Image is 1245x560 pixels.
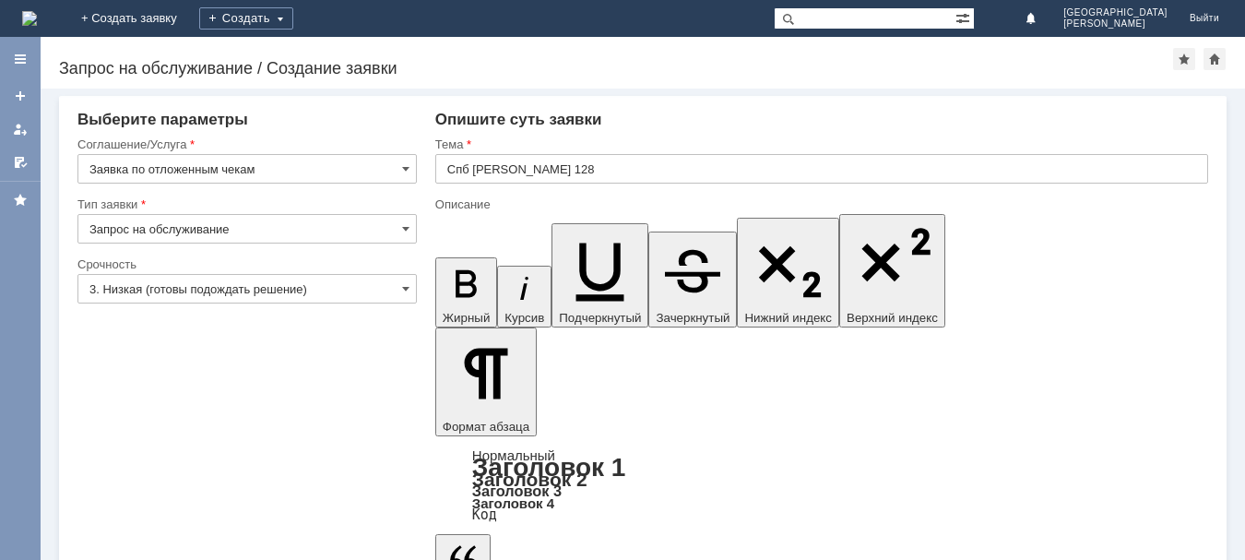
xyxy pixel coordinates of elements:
span: Верхний индекс [847,311,938,325]
a: Мои заявки [6,114,35,144]
div: Соглашение/Услуга [77,138,413,150]
a: Перейти на домашнюю страницу [22,11,37,26]
div: Создать [199,7,293,30]
a: Мои согласования [6,148,35,177]
span: Подчеркнутый [559,311,641,325]
div: Тема [435,138,1204,150]
img: logo [22,11,37,26]
span: Курсив [504,311,544,325]
div: Описание [435,198,1204,210]
a: Код [472,506,497,523]
div: Сделать домашней страницей [1203,48,1226,70]
span: Расширенный поиск [955,8,974,26]
button: Курсив [497,266,551,328]
button: Подчеркнутый [551,223,648,328]
button: Формат абзаца [435,328,537,436]
span: [GEOGRAPHIC_DATA] [1063,7,1168,18]
button: Нижний индекс [737,218,839,328]
a: Заголовок 4 [472,495,554,511]
span: Нижний индекс [744,311,832,325]
a: Заголовок 1 [472,453,626,482]
div: Формат абзаца [435,449,1208,521]
a: Заголовок 3 [472,483,562,499]
span: Зачеркнутый [656,311,729,325]
a: Нормальный [472,447,555,463]
span: Опишите суть заявки [435,111,602,128]
button: Верхний индекс [839,214,945,328]
a: Заголовок 2 [472,469,587,490]
button: Зачеркнутый [648,232,737,328]
div: Срочность [77,258,413,270]
span: Жирный [443,311,491,325]
div: Добавить в избранное [1173,48,1195,70]
span: Выберите параметры [77,111,248,128]
a: Создать заявку [6,81,35,111]
button: Жирный [435,257,498,328]
span: Формат абзаца [443,420,529,434]
div: Тип заявки [77,198,413,210]
div: Запрос на обслуживание / Создание заявки [59,59,1173,77]
span: [PERSON_NAME] [1063,18,1168,30]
